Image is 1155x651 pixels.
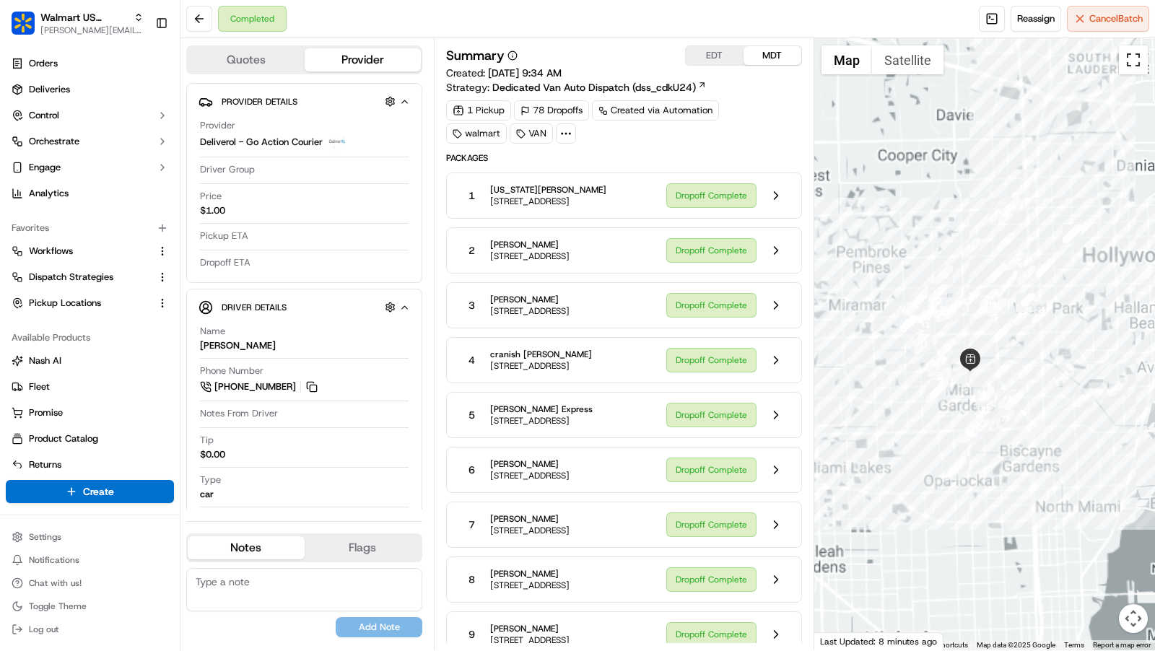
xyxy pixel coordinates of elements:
img: 8016278978528_b943e370aa5ada12b00a_72.png [30,137,56,163]
span: [PERSON_NAME] [490,239,570,250]
div: 47 [1001,197,1020,216]
span: Price [200,190,222,203]
span: [STREET_ADDRESS] [490,580,570,591]
a: Powered byPylon [102,357,175,368]
span: [PERSON_NAME] Express [490,403,593,415]
div: 69 [972,383,991,402]
span: [STREET_ADDRESS] [490,250,570,262]
div: 78 Dropoffs [514,100,589,121]
button: EDT [686,46,744,65]
span: Knowledge Base [29,322,110,336]
div: 42 [1006,252,1024,271]
div: 45 [989,204,1008,223]
button: Engage [6,156,174,179]
div: 64 [945,461,964,480]
div: Last Updated: 8 minutes ago [814,632,943,650]
div: 12 [913,328,932,346]
button: Returns [6,453,174,476]
h3: Summary [446,49,505,62]
span: Walmart US Stores [40,10,128,25]
div: 40 [988,264,1006,283]
div: 78 [995,359,1014,378]
span: • [120,262,125,274]
button: Nash AI [6,349,174,372]
img: Nash [14,14,43,43]
div: 77 [1018,360,1037,379]
div: 10 [937,338,956,357]
button: Create [6,480,174,503]
div: 46 [998,205,1017,224]
div: car [200,488,214,501]
span: Dedicated Van Auto Dispatch (dss_cdkU24) [492,80,696,95]
span: unihopllc [45,223,84,235]
span: [PERSON_NAME] [45,262,117,274]
span: [STREET_ADDRESS] [490,360,592,372]
a: Promise [12,406,168,419]
span: cranish [PERSON_NAME] [490,349,592,360]
div: 58 [1034,303,1052,322]
span: Pylon [144,357,175,368]
span: [DATE] [95,223,124,235]
button: CancelBatch [1067,6,1149,32]
a: Returns [12,458,168,471]
span: Chat with us! [29,577,82,589]
button: See all [224,184,263,201]
div: 25 [905,297,924,315]
div: 43 [962,238,980,257]
div: 36 [964,287,982,305]
button: Provider [305,48,422,71]
div: 68 [965,415,984,434]
img: profile_deliverol_nashtms.png [328,134,346,151]
div: Favorites [6,217,174,240]
span: Orchestrate [29,135,79,148]
span: [STREET_ADDRESS] [490,305,570,317]
span: Fleet [29,380,50,393]
span: [STREET_ADDRESS] [490,415,593,427]
div: 61 [1109,377,1128,396]
div: 65 [948,457,967,476]
span: 5 [468,408,475,422]
a: [PHONE_NUMBER] [200,379,320,395]
span: [PERSON_NAME] [490,513,570,525]
div: Past conversations [14,187,97,198]
span: Type [200,473,221,486]
a: 💻API Documentation [116,316,237,342]
div: $0.00 [200,448,225,461]
div: 4 [932,373,951,392]
a: Analytics [6,182,174,205]
a: Product Catalog [12,432,168,445]
span: Driver Group [200,163,255,176]
div: 35 [934,266,953,284]
div: Start new chat [65,137,237,152]
div: 23 [900,313,919,331]
span: Provider [200,119,235,132]
span: Workflows [29,245,73,258]
span: Notifications [29,554,79,566]
div: We're available if you need us! [65,152,199,163]
span: Promise [29,406,63,419]
button: Show street map [821,45,872,74]
span: 1 [468,188,475,203]
div: 24 [902,296,920,315]
span: Toggle Theme [29,600,87,612]
div: 63 [1075,388,1094,407]
span: [STREET_ADDRESS] [490,525,570,536]
span: Tip [200,434,214,447]
div: 72 [977,401,995,419]
button: Pickup Locations [6,292,174,315]
span: Packages [446,152,802,164]
div: 34 [928,284,947,302]
a: Fleet [12,380,168,393]
div: 📗 [14,323,26,335]
a: Created via Automation [592,100,719,121]
span: [PERSON_NAME] [490,568,570,580]
div: 74 [998,390,1016,408]
button: [PERSON_NAME][EMAIL_ADDRESS][DOMAIN_NAME] [40,25,144,36]
span: [STREET_ADDRESS] [490,634,570,646]
button: MDT [744,46,801,65]
span: Dropoff ETA [200,256,250,269]
span: [STREET_ADDRESS] [490,470,570,481]
button: Settings [6,527,174,547]
span: [DATE] 9:34 AM [488,66,562,79]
